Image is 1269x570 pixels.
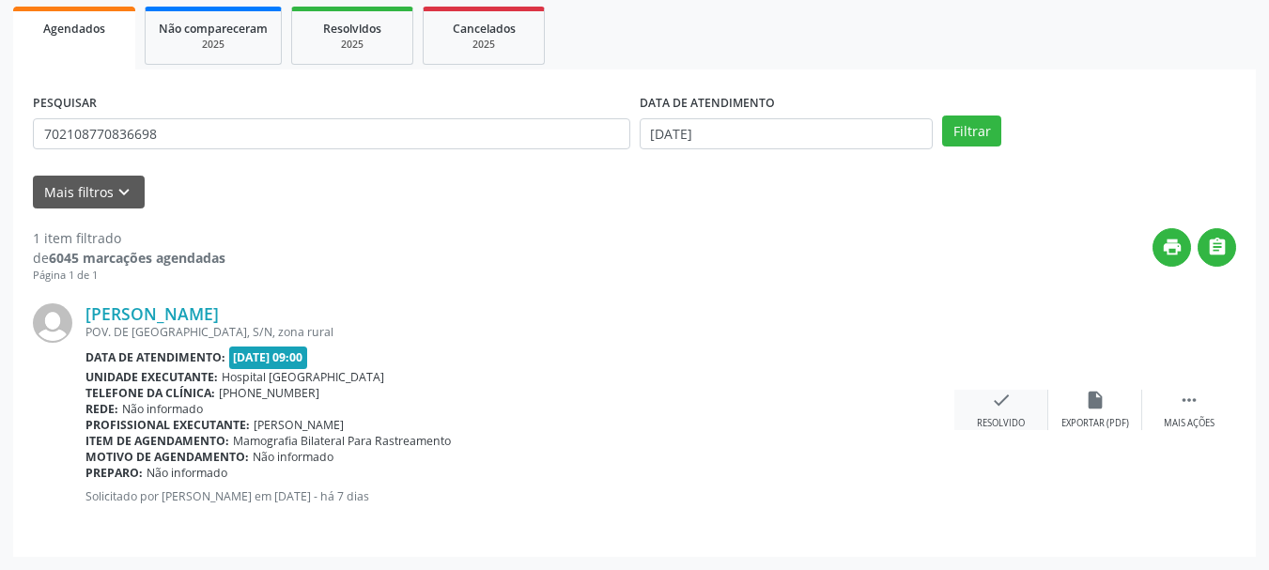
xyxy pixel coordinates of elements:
span: [DATE] 09:00 [229,347,308,368]
div: Mais ações [1164,417,1215,430]
a: [PERSON_NAME] [85,303,219,324]
span: Resolvidos [323,21,381,37]
span: Não informado [253,449,333,465]
span: Cancelados [453,21,516,37]
button: Filtrar [942,116,1001,147]
i:  [1207,237,1228,257]
div: Exportar (PDF) [1061,417,1129,430]
i: keyboard_arrow_down [114,182,134,203]
div: 2025 [159,38,268,52]
span: Não compareceram [159,21,268,37]
div: POV. DE [GEOGRAPHIC_DATA], S/N, zona rural [85,324,954,340]
span: Mamografia Bilateral Para Rastreamento [233,433,451,449]
strong: 6045 marcações agendadas [49,249,225,267]
i: check [991,390,1012,410]
b: Preparo: [85,465,143,481]
label: DATA DE ATENDIMENTO [640,89,775,118]
span: Não informado [122,401,203,417]
b: Data de atendimento: [85,349,225,365]
b: Unidade executante: [85,369,218,385]
img: img [33,303,72,343]
div: Resolvido [977,417,1025,430]
div: de [33,248,225,268]
i: print [1162,237,1183,257]
div: 2025 [305,38,399,52]
span: Não informado [147,465,227,481]
span: [PHONE_NUMBER] [219,385,319,401]
b: Motivo de agendamento: [85,449,249,465]
button:  [1198,228,1236,267]
button: Mais filtroskeyboard_arrow_down [33,176,145,208]
b: Telefone da clínica: [85,385,215,401]
span: Hospital [GEOGRAPHIC_DATA] [222,369,384,385]
span: [PERSON_NAME] [254,417,344,433]
input: Nome, CNS [33,118,630,150]
b: Rede: [85,401,118,417]
div: Página 1 de 1 [33,268,225,284]
p: Solicitado por [PERSON_NAME] em [DATE] - há 7 dias [85,488,954,504]
div: 2025 [437,38,531,52]
button: print [1153,228,1191,267]
i:  [1179,390,1199,410]
input: Selecione um intervalo [640,118,934,150]
span: Agendados [43,21,105,37]
div: 1 item filtrado [33,228,225,248]
b: Profissional executante: [85,417,250,433]
b: Item de agendamento: [85,433,229,449]
label: PESQUISAR [33,89,97,118]
i: insert_drive_file [1085,390,1106,410]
